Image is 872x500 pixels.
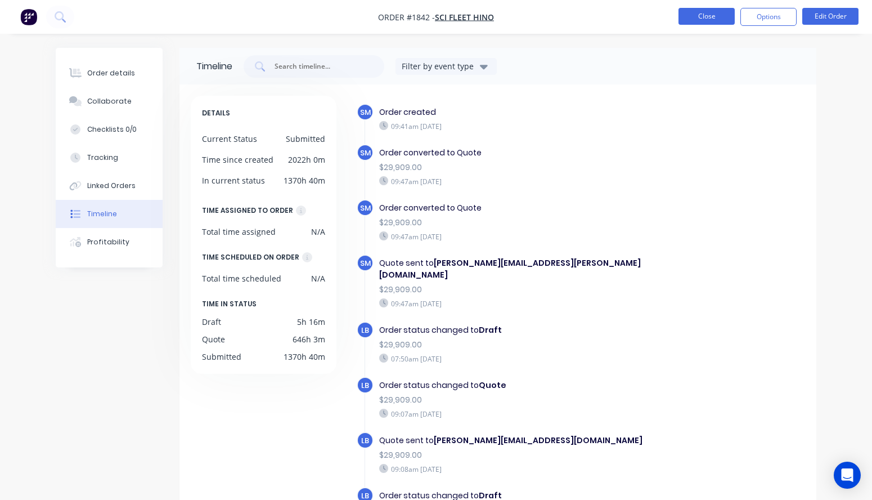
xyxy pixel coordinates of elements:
[202,298,257,310] span: TIME IN STATUS
[284,351,325,363] div: 1370h 40m
[20,8,37,25] img: Factory
[379,354,654,364] div: 07:50am [DATE]
[379,217,654,229] div: $29,909.00
[202,133,257,145] div: Current Status
[479,324,502,336] b: Draft
[379,449,654,461] div: $29,909.00
[202,204,293,217] div: TIME ASSIGNED TO ORDER
[202,154,273,166] div: Time since created
[56,87,163,115] button: Collaborate
[196,60,232,73] div: Timeline
[379,257,654,281] div: Quote sent to
[379,231,654,242] div: 09:47am [DATE]
[379,394,654,406] div: $29,909.00
[379,409,654,419] div: 09:07am [DATE]
[802,8,858,25] button: Edit Order
[360,203,371,213] span: SM
[740,8,797,26] button: Options
[286,133,325,145] div: Submitted
[87,181,136,191] div: Linked Orders
[379,121,654,131] div: 09:41am [DATE]
[379,147,654,159] div: Order converted to Quote
[293,333,325,345] div: 646h 3m
[311,226,325,238] div: N/A
[379,339,654,351] div: $29,909.00
[56,228,163,256] button: Profitability
[379,435,654,447] div: Quote sent to
[378,12,435,23] span: Order #1842 -
[402,60,477,72] div: Filter by event type
[87,124,137,135] div: Checklists 0/0
[202,251,299,264] div: TIME SCHEDULED ON ORDER
[202,226,276,238] div: Total time assigned
[395,58,497,75] button: Filter by event type
[202,333,225,345] div: Quote
[202,316,221,328] div: Draft
[834,462,861,489] div: Open Intercom Messenger
[360,107,371,118] span: SM
[379,202,654,214] div: Order converted to Quote
[379,162,654,173] div: $29,909.00
[87,209,117,219] div: Timeline
[202,175,265,186] div: In current status
[379,324,654,336] div: Order status changed to
[87,96,132,106] div: Collaborate
[360,258,371,269] span: SM
[361,325,369,336] span: LB
[434,435,642,446] b: [PERSON_NAME][EMAIL_ADDRESS][DOMAIN_NAME]
[379,176,654,186] div: 09:47am [DATE]
[87,237,129,247] div: Profitability
[360,148,371,158] span: SM
[361,380,369,391] span: LB
[202,351,241,363] div: Submitted
[379,380,654,391] div: Order status changed to
[56,59,163,87] button: Order details
[379,106,654,118] div: Order created
[379,464,654,474] div: 09:08am [DATE]
[361,435,369,446] span: LB
[435,12,494,23] a: Sci Fleet Hino
[56,115,163,144] button: Checklists 0/0
[56,172,163,200] button: Linked Orders
[311,273,325,284] div: N/A
[479,380,506,391] b: Quote
[297,316,325,328] div: 5h 16m
[678,8,735,25] button: Close
[379,298,654,309] div: 09:47am [DATE]
[56,200,163,228] button: Timeline
[379,284,654,296] div: $29,909.00
[284,175,325,186] div: 1370h 40m
[288,154,325,166] div: 2022h 0m
[379,257,641,280] b: [PERSON_NAME][EMAIL_ADDRESS][PERSON_NAME][DOMAIN_NAME]
[87,153,118,163] div: Tracking
[202,273,281,284] div: Total time scheduled
[202,107,230,119] span: DETAILS
[56,144,163,172] button: Tracking
[273,61,367,72] input: Search timeline...
[87,68,135,78] div: Order details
